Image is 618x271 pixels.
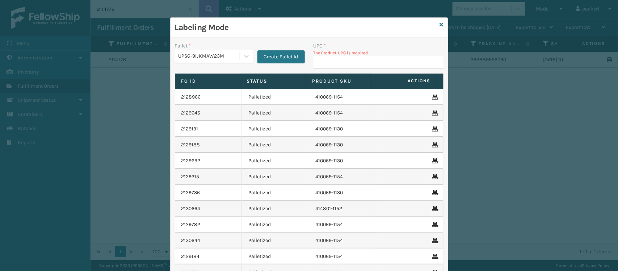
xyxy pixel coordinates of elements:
[312,78,365,84] label: Product SKU
[432,254,437,259] i: Remove From Pallet
[181,157,201,164] a: 2129692
[181,78,234,84] label: Fo Id
[178,53,240,60] div: UPSG-9IJKMAW23M
[242,185,309,201] td: Palletized
[432,95,437,100] i: Remove From Pallet
[309,201,377,217] td: 414801-1152
[181,189,200,196] a: 2129736
[181,237,201,244] a: 2130644
[309,153,377,169] td: 410069-1130
[247,78,299,84] label: Status
[181,173,199,180] a: 2129315
[181,125,198,133] a: 2129191
[309,169,377,185] td: 410069-1154
[181,205,201,212] a: 2130664
[374,75,435,87] span: Actions
[242,121,309,137] td: Palletized
[181,93,201,101] a: 2128966
[309,121,377,137] td: 410069-1130
[432,174,437,179] i: Remove From Pallet
[432,111,437,116] i: Remove From Pallet
[242,89,309,105] td: Palletized
[242,201,309,217] td: Palletized
[242,137,309,153] td: Palletized
[309,105,377,121] td: 410069-1154
[181,253,200,260] a: 2129184
[309,233,377,249] td: 410069-1154
[175,22,437,33] h3: Labeling Mode
[309,89,377,105] td: 410069-1154
[432,126,437,132] i: Remove From Pallet
[432,190,437,195] i: Remove From Pallet
[242,217,309,233] td: Palletized
[432,206,437,211] i: Remove From Pallet
[181,221,201,228] a: 2129782
[181,109,201,117] a: 2129645
[242,153,309,169] td: Palletized
[432,142,437,147] i: Remove From Pallet
[175,42,191,50] label: Pallet
[242,169,309,185] td: Palletized
[242,105,309,121] td: Palletized
[257,50,305,63] button: Create Pallet Id
[309,137,377,153] td: 410069-1130
[309,249,377,264] td: 410069-1154
[432,158,437,163] i: Remove From Pallet
[432,222,437,227] i: Remove From Pallet
[314,50,443,56] p: The Product UPC is required.
[242,233,309,249] td: Palletized
[314,42,326,50] label: UPC
[309,217,377,233] td: 410069-1154
[242,249,309,264] td: Palletized
[309,185,377,201] td: 410069-1130
[432,238,437,243] i: Remove From Pallet
[181,141,200,149] a: 2129188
